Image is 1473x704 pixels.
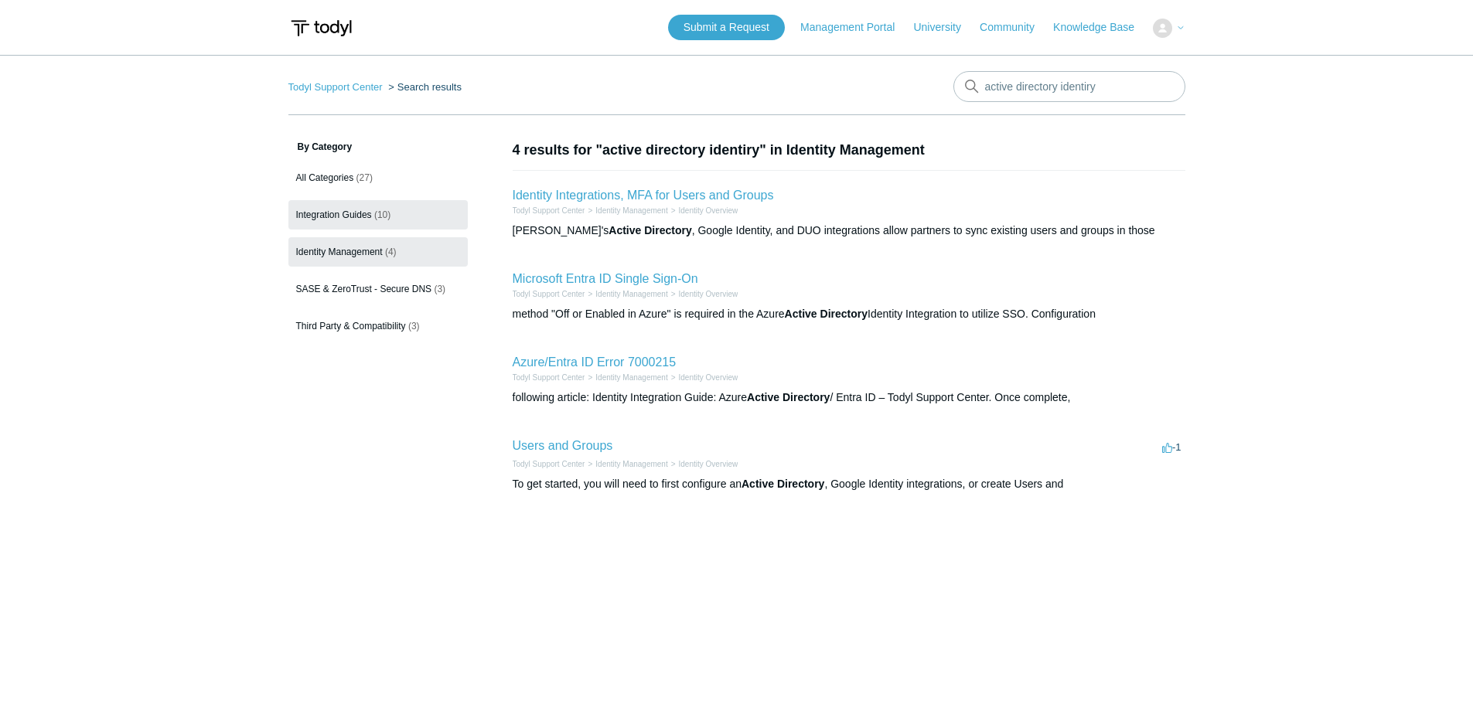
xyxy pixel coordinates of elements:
a: Identity Management (4) [288,237,468,267]
em: Active [742,478,774,490]
li: Identity Management [585,458,667,470]
li: Todyl Support Center [513,372,585,383]
a: Management Portal [800,19,910,36]
a: Todyl Support Center [513,206,585,215]
a: Identity Management [595,290,667,298]
a: Identity Overview [679,206,738,215]
em: Directory [777,478,824,490]
h1: 4 results for "active directory identiry" in Identity Management [513,140,1185,161]
span: Identity Management [296,247,383,257]
a: Users and Groups [513,439,613,452]
li: Identity Overview [668,458,738,470]
a: Identity Management [595,206,667,215]
em: Directory [783,391,830,403]
em: Directory [644,224,691,236]
img: Todyl Support Center Help Center home page [288,14,354,43]
a: Third Party & Compatibility (3) [288,311,468,341]
em: Directory [820,308,868,320]
a: Identity Management [595,460,667,468]
a: Todyl Support Center [513,290,585,298]
span: All Categories [296,172,354,183]
em: Active [747,391,779,403]
a: Todyl Support Center [513,460,585,468]
a: Identity Management [595,373,667,382]
span: Integration Guides [296,209,372,220]
a: Community [980,19,1050,36]
div: [PERSON_NAME]'s , Google Identity, and DUO integrations allow partners to sync existing users and... [513,223,1185,239]
a: Identity Overview [679,460,738,468]
a: Knowledge Base [1053,19,1150,36]
li: Identity Overview [668,205,738,216]
a: Identity Integrations, MFA for Users and Groups [513,189,774,202]
a: Submit a Request [668,15,785,40]
a: All Categories (27) [288,163,468,192]
div: method "Off or Enabled in Azure" is required in the Azure Identity Integration to utilize SSO. Co... [513,306,1185,322]
a: Identity Overview [679,373,738,382]
a: University [913,19,976,36]
a: Microsoft Entra ID Single Sign-On [513,272,698,285]
span: (27) [356,172,373,183]
li: Identity Overview [668,288,738,300]
h3: By Category [288,140,468,154]
input: Search [953,71,1185,102]
li: Todyl Support Center [288,81,386,93]
span: (10) [374,209,390,220]
li: Todyl Support Center [513,458,585,470]
li: Identity Management [585,288,667,300]
li: Identity Overview [668,372,738,383]
a: Azure/Entra ID Error 7000215 [513,355,677,369]
a: Todyl Support Center [513,373,585,382]
a: Identity Overview [679,290,738,298]
li: Todyl Support Center [513,205,585,216]
li: Search results [385,81,462,93]
li: Identity Management [585,205,667,216]
a: Todyl Support Center [288,81,383,93]
span: -1 [1162,441,1181,453]
div: To get started, you will need to first configure an , Google Identity integrations, or create Use... [513,476,1185,492]
em: Active [609,224,641,236]
span: (3) [408,321,420,332]
li: Todyl Support Center [513,288,585,300]
a: SASE & ZeroTrust - Secure DNS (3) [288,274,468,304]
em: Active [785,308,817,320]
a: Integration Guides (10) [288,200,468,230]
span: (4) [385,247,397,257]
span: Third Party & Compatibility [296,321,406,332]
span: SASE & ZeroTrust - Secure DNS [296,284,432,294]
span: (3) [434,284,445,294]
div: following article: Identity Integration Guide: Azure / Entra ID – Todyl Support Center. Once comp... [513,389,1185,406]
li: Identity Management [585,372,667,383]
